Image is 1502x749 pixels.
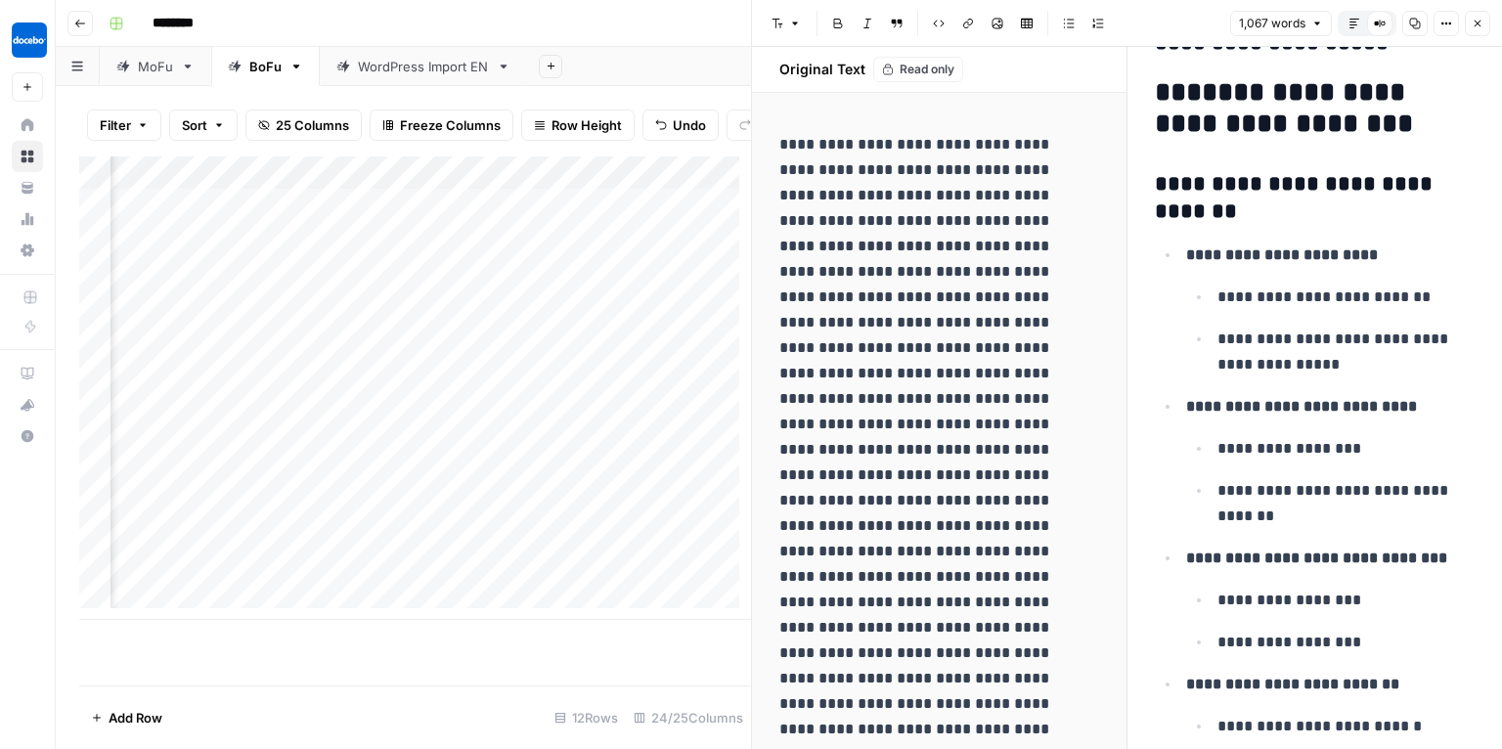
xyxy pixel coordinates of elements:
button: Help + Support [12,420,43,452]
a: MoFu [100,47,211,86]
div: BoFu [249,57,282,76]
span: Filter [100,115,131,135]
button: Add Row [79,702,174,733]
span: Row Height [552,115,622,135]
a: Usage [12,203,43,235]
button: Sort [169,110,238,141]
span: 25 Columns [276,115,349,135]
span: 1,067 words [1239,15,1305,32]
button: Filter [87,110,161,141]
span: Undo [673,115,706,135]
div: MoFu [138,57,173,76]
a: BoFu [211,47,320,86]
button: 25 Columns [245,110,362,141]
div: 24/25 Columns [626,702,751,733]
a: Browse [12,141,43,172]
button: Undo [642,110,719,141]
button: Workspace: Docebo [12,16,43,65]
span: Add Row [109,708,162,727]
a: Home [12,110,43,141]
h2: Original Text [768,60,865,79]
div: What's new? [13,390,42,419]
a: Settings [12,235,43,266]
button: Row Height [521,110,635,141]
span: Sort [182,115,207,135]
a: AirOps Academy [12,358,43,389]
div: WordPress Import EN [358,57,489,76]
a: Your Data [12,172,43,203]
span: Read only [900,61,954,78]
span: Freeze Columns [400,115,501,135]
button: What's new? [12,389,43,420]
button: Freeze Columns [370,110,513,141]
img: Docebo Logo [12,22,47,58]
div: 12 Rows [547,702,626,733]
button: 1,067 words [1230,11,1332,36]
a: WordPress Import EN [320,47,527,86]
